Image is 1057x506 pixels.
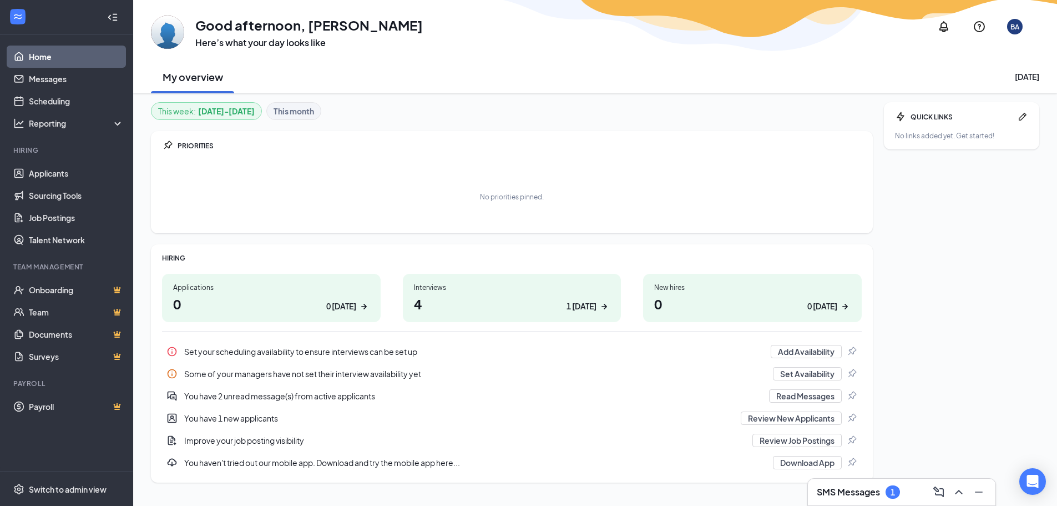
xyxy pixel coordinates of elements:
button: Read Messages [769,389,842,403]
div: HIRING [162,253,862,263]
div: Reporting [29,118,124,129]
svg: Pin [846,413,857,424]
div: Switch to admin view [29,484,107,495]
button: ChevronUp [949,483,967,501]
svg: Settings [13,484,24,495]
h3: Here’s what your day looks like [195,37,423,49]
b: [DATE] - [DATE] [198,105,255,117]
h3: SMS Messages [817,486,880,498]
div: You have 2 unread message(s) from active applicants [184,390,762,402]
a: InfoSet your scheduling availability to ensure interviews can be set upAdd AvailabilityPin [162,340,862,363]
button: Minimize [969,483,987,501]
svg: Pin [846,457,857,468]
svg: Pen [1017,111,1028,122]
a: InfoSome of your managers have not set their interview availability yetSet AvailabilityPin [162,363,862,385]
div: 1 [891,488,895,497]
svg: Pin [162,140,173,151]
svg: ArrowRight [839,301,851,312]
div: Applications [173,283,370,292]
a: Applications00 [DATE]ArrowRight [162,274,381,322]
a: Messages [29,68,124,90]
button: Download App [773,456,842,469]
div: You have 1 new applicants [184,413,734,424]
svg: DoubleChatActive [166,390,178,402]
div: Improve your job posting visibility [162,429,862,452]
a: Sourcing Tools [29,184,124,207]
a: Applicants [29,162,124,184]
a: DocumentsCrown [29,323,124,345]
button: Review Job Postings [752,434,842,447]
a: Home [29,46,124,68]
h2: My overview [163,70,223,84]
div: No links added yet. Get started! [895,131,1028,141]
svg: Minimize [972,485,985,499]
h1: Good afternoon, [PERSON_NAME] [195,16,423,34]
svg: ComposeMessage [932,485,945,499]
button: Review New Applicants [741,412,842,425]
div: BA [1010,22,1019,32]
button: Set Availability [773,367,842,380]
svg: ArrowRight [358,301,370,312]
h1: 4 [414,294,610,313]
svg: Info [166,368,178,379]
a: SurveysCrown [29,345,124,368]
div: Improve your job posting visibility [184,435,746,446]
a: New hires00 [DATE]ArrowRight [643,274,862,322]
div: Some of your managers have not set their interview availability yet [162,363,862,385]
div: 1 [DATE] [567,300,596,312]
div: Open Intercom Messenger [1019,468,1046,495]
div: 0 [DATE] [326,300,356,312]
button: ComposeMessage [929,483,947,501]
button: Add Availability [771,345,842,358]
a: OnboardingCrown [29,279,124,301]
div: Hiring [13,146,122,155]
svg: Collapse [107,12,118,23]
a: DownloadYou haven't tried out our mobile app. Download and try the mobile app here...Download AppPin [162,452,862,474]
a: Job Postings [29,207,124,229]
div: 0 [DATE] [807,300,837,312]
div: New hires [654,283,851,292]
svg: QuestionInfo [973,20,986,33]
div: Interviews [414,283,610,292]
svg: Bolt [895,111,906,122]
div: Set your scheduling availability to ensure interviews can be set up [162,340,862,363]
div: You have 1 new applicants [162,407,862,429]
a: DocumentAddImprove your job posting visibilityReview Job PostingsPin [162,429,862,452]
div: PRIORITIES [178,141,862,151]
svg: Pin [846,390,857,402]
svg: Info [166,346,178,357]
div: You have 2 unread message(s) from active applicants [162,385,862,407]
a: Scheduling [29,90,124,112]
div: Payroll [13,379,122,388]
svg: UserEntity [166,413,178,424]
a: TeamCrown [29,301,124,323]
div: QUICK LINKS [911,112,1013,122]
b: This month [274,105,314,117]
svg: Analysis [13,118,24,129]
h1: 0 [654,294,851,313]
div: This week : [158,105,255,117]
svg: ChevronUp [952,485,965,499]
a: Interviews41 [DATE]ArrowRight [403,274,621,322]
div: Set your scheduling availability to ensure interviews can be set up [184,346,764,357]
a: UserEntityYou have 1 new applicantsReview New ApplicantsPin [162,407,862,429]
a: PayrollCrown [29,395,124,418]
div: You haven't tried out our mobile app. Download and try the mobile app here... [162,452,862,474]
a: Talent Network [29,229,124,251]
div: Team Management [13,262,122,272]
svg: Pin [846,346,857,357]
div: You haven't tried out our mobile app. Download and try the mobile app here... [184,457,766,468]
svg: Pin [846,435,857,446]
h1: 0 [173,294,370,313]
img: Bill Anderson [151,16,184,49]
svg: WorkstreamLogo [12,11,23,22]
svg: Download [166,457,178,468]
svg: Pin [846,368,857,379]
div: No priorities pinned. [480,192,544,202]
svg: DocumentAdd [166,435,178,446]
svg: ArrowRight [599,301,610,312]
a: DoubleChatActiveYou have 2 unread message(s) from active applicantsRead MessagesPin [162,385,862,407]
div: Some of your managers have not set their interview availability yet [184,368,766,379]
svg: Notifications [937,20,950,33]
div: [DATE] [1015,71,1039,82]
